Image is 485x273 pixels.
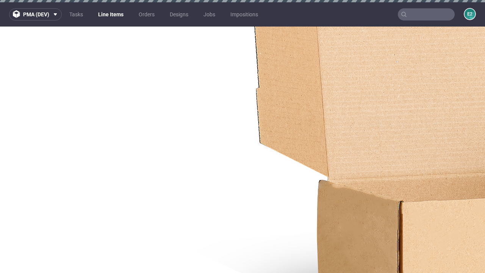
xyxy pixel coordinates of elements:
span: pma (dev) [23,12,49,17]
a: Designs [165,8,193,20]
a: Jobs [199,8,220,20]
a: Tasks [65,8,88,20]
a: Impositions [226,8,263,20]
a: Orders [134,8,159,20]
button: pma (dev) [9,8,62,20]
a: Line Items [94,8,128,20]
figcaption: e2 [465,9,475,19]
